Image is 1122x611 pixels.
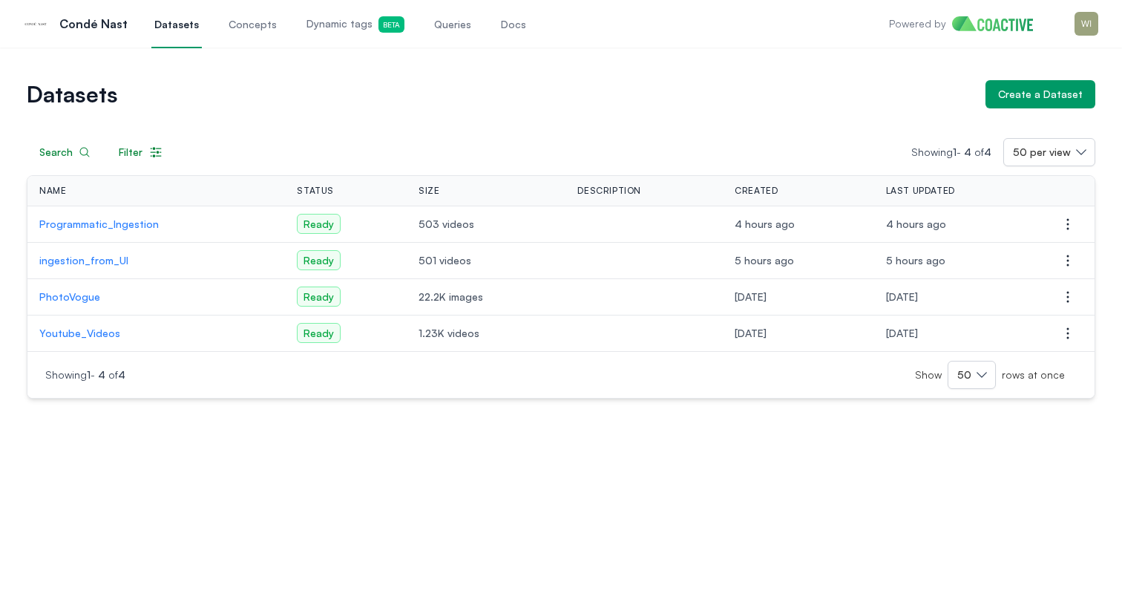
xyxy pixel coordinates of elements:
span: Name [39,185,66,197]
span: Last Updated [886,185,955,197]
span: Tuesday, August 12, 2025 at 3:57:36 PM PDT [886,254,945,267]
span: rows at once [996,367,1065,382]
button: Search [27,138,103,166]
div: Search [39,145,91,160]
span: Monday, August 4, 2025 at 8:07:31 PM PDT [735,290,767,303]
div: Filter [119,145,163,160]
span: 1.23K videos [419,326,554,341]
span: 22.2K images [419,290,554,304]
img: Condé Nast [24,12,47,36]
span: Tuesday, July 15, 2025 at 12:31:05 AM PDT [735,327,767,339]
span: Show [915,367,948,382]
span: 4 [964,146,971,158]
span: Status [297,185,334,197]
a: ingestion_from_UI [39,253,273,268]
span: Dynamic tags [306,16,404,33]
span: Beta [378,16,404,33]
p: Powered by [889,16,946,31]
p: Showing - [911,145,1003,160]
span: 501 videos [419,253,554,268]
span: of [974,146,991,158]
span: 4 [984,146,991,158]
span: Tuesday, August 12, 2025 at 4:34:26 PM PDT [735,218,795,230]
span: Concepts [229,17,277,32]
span: Tuesday, August 12, 2025 at 4:40:42 PM PDT [886,218,946,230]
span: 4 [98,368,105,381]
button: 50 [948,361,996,389]
p: Condé Nast [59,15,128,33]
span: Monday, August 11, 2025 at 8:03:30 AM PDT [886,290,918,303]
span: Queries [434,17,471,32]
div: Create a Dataset [998,87,1083,102]
span: 1 [953,146,957,158]
span: of [108,368,125,381]
a: PhotoVogue [39,290,273,304]
span: Ready [297,287,341,307]
span: 50 [957,367,971,382]
img: Home [952,16,1045,31]
span: Size [419,185,439,197]
span: Created [735,185,778,197]
h1: Datasets [27,84,974,105]
img: Menu for the logged in user [1075,12,1098,36]
span: Ready [297,250,341,270]
span: 4 [118,368,125,381]
a: Programmatic_Ingestion [39,217,273,232]
span: Datasets [154,17,199,32]
button: Create a Dataset [985,80,1095,108]
span: Tuesday, August 12, 2025 at 3:48:06 PM PDT [735,254,794,267]
span: Ready [297,323,341,343]
button: Filter [106,138,176,166]
span: Description [577,185,641,197]
span: 503 videos [419,217,554,232]
span: Ready [297,214,341,234]
span: 1 [87,368,91,381]
p: Showing - [45,367,389,382]
a: Youtube_Videos [39,326,273,341]
span: Monday, August 4, 2025 at 6:32:51 PM PDT [886,327,918,339]
span: 50 per view [1013,145,1071,160]
button: 50 per view [1003,138,1095,166]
